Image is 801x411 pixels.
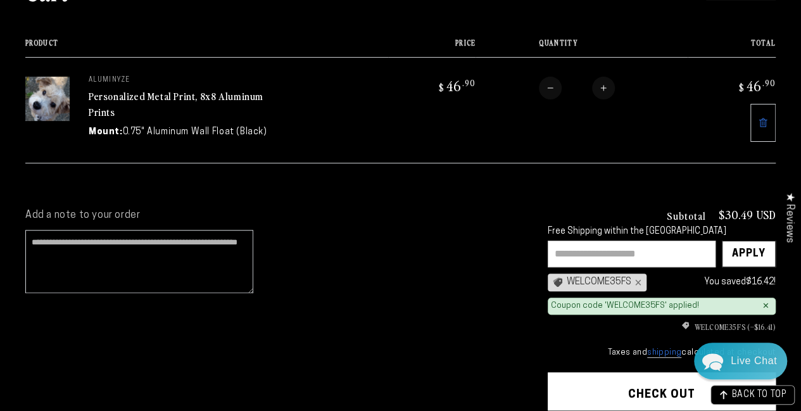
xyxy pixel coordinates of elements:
[548,274,646,291] div: WELCOME35FS
[562,77,592,99] input: Quantity for Personalized Metal Print, 8x8 Aluminum Prints
[476,39,688,57] th: Quantity
[388,39,476,57] th: Price
[731,343,777,379] div: Contact Us Directly
[89,125,123,139] dt: Mount:
[719,209,776,220] p: $30.49 USD
[462,77,476,88] sup: .90
[667,210,706,220] h3: Subtotal
[548,321,776,332] li: WELCOME35FS (–$16.41)
[25,209,522,222] label: Add a note to your order
[688,39,776,57] th: Total
[762,301,769,311] div: ×
[653,274,776,290] div: You saved !
[731,391,786,400] span: BACK TO TOP
[437,77,476,94] bdi: 46
[737,77,776,94] bdi: 46
[89,77,279,84] p: aluminyze
[694,343,787,379] div: Chat widget toggle
[746,277,774,287] span: $16.42
[732,241,766,267] div: Apply
[548,321,776,332] ul: Discount
[89,89,263,119] a: Personalized Metal Print, 8x8 Aluminum Prints
[439,81,445,94] span: $
[631,277,641,288] div: ×
[647,348,681,358] a: shipping
[548,372,776,410] button: Check out
[551,301,699,312] div: Coupon code 'WELCOME35FS' applied!
[123,125,267,139] dd: 0.75" Aluminum Wall Float (Black)
[739,81,745,94] span: $
[25,77,70,121] img: 8"x8" Square White Glossy Aluminyzed Photo
[548,346,776,359] small: Taxes and calculated at checkout
[25,39,388,57] th: Product
[762,77,776,88] sup: .90
[750,104,776,142] a: Remove 8"x8" Square White Glossy Aluminyzed Photo
[777,182,801,253] div: Click to open Judge.me floating reviews tab
[548,227,776,237] div: Free Shipping within the [GEOGRAPHIC_DATA]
